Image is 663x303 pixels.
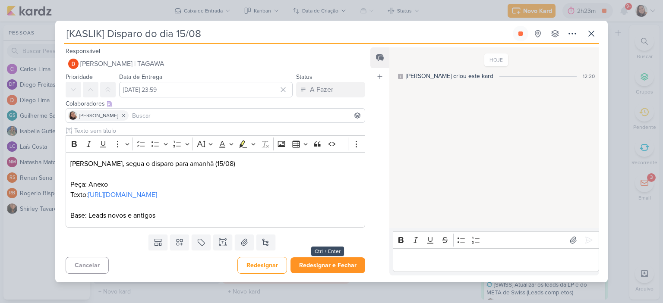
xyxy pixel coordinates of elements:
[70,190,360,200] p: Texto:
[70,179,360,190] p: Peça: Anexo
[66,135,365,152] div: Editor toolbar
[393,248,599,272] div: Editor editing area: main
[66,47,100,55] label: Responsável
[70,159,360,169] p: [PERSON_NAME], segua o disparo para amanhã (15/08)
[296,73,313,81] label: Status
[517,30,524,37] div: Parar relógio
[69,111,77,120] img: Sharlene Khoury
[311,247,344,256] div: Ctrl + Enter
[80,59,164,69] span: [PERSON_NAME] | TAGAWA
[296,82,365,97] button: A Fazer
[79,112,118,119] span: [PERSON_NAME]
[70,210,360,221] p: Base: Leads novos e antigos
[119,82,293,97] input: Select a date
[406,72,493,81] div: [PERSON_NAME] criou este kard
[68,59,79,69] img: Diego Lima | TAGAWA
[66,99,365,108] div: Colaboradores
[73,126,365,135] input: Texto sem título
[119,73,162,81] label: Data de Entrega
[310,84,333,95] div: A Fazer
[66,152,365,228] div: Editor editing area: main
[393,231,599,248] div: Editor toolbar
[66,257,109,274] button: Cancelar
[237,257,287,274] button: Redesignar
[290,257,365,273] button: Redesignar e Fechar
[88,191,157,199] a: [URL][DOMAIN_NAME]
[64,26,511,41] input: Kard Sem Título
[66,56,365,72] button: [PERSON_NAME] | TAGAWA
[66,73,93,81] label: Prioridade
[130,110,363,121] input: Buscar
[583,72,595,80] div: 12:20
